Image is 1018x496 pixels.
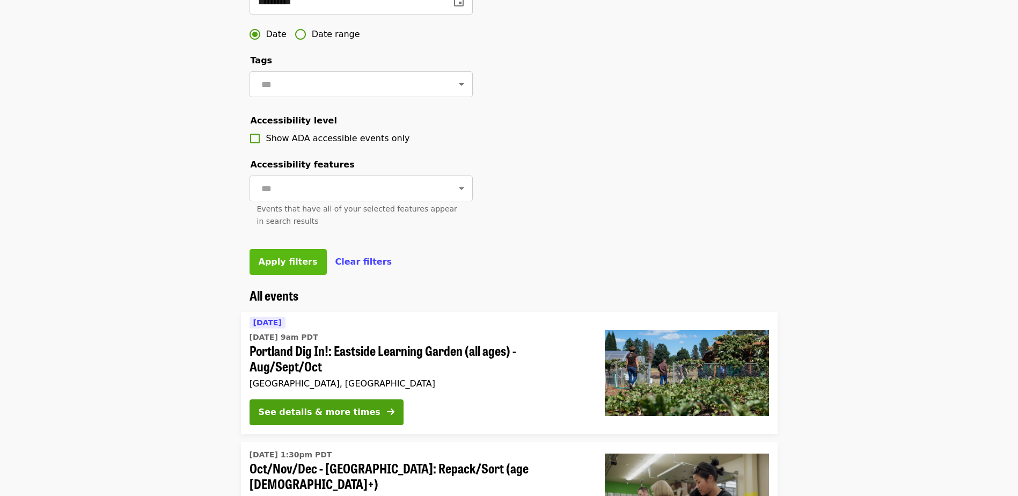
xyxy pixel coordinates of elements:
[605,330,769,416] img: Portland Dig In!: Eastside Learning Garden (all ages) - Aug/Sept/Oct organized by Oregon Food Bank
[250,378,588,389] div: [GEOGRAPHIC_DATA], [GEOGRAPHIC_DATA]
[387,407,394,417] i: arrow-right icon
[251,159,355,170] span: Accessibility features
[250,286,298,304] span: All events
[250,332,318,343] time: [DATE] 9am PDT
[335,257,392,267] span: Clear filters
[253,318,282,327] span: [DATE]
[312,28,360,41] span: Date range
[266,133,410,143] span: Show ADA accessible events only
[454,181,469,196] button: Open
[241,312,778,434] a: See details for "Portland Dig In!: Eastside Learning Garden (all ages) - Aug/Sept/Oct"
[250,449,332,461] time: [DATE] 1:30pm PDT
[259,406,380,419] div: See details & more times
[251,55,273,65] span: Tags
[250,343,588,374] span: Portland Dig In!: Eastside Learning Garden (all ages) - Aug/Sept/Oct
[250,461,588,492] span: Oct/Nov/Dec - [GEOGRAPHIC_DATA]: Repack/Sort (age [DEMOGRAPHIC_DATA]+)
[250,249,327,275] button: Apply filters
[250,399,404,425] button: See details & more times
[335,256,392,268] button: Clear filters
[266,28,287,41] span: Date
[259,257,318,267] span: Apply filters
[454,77,469,92] button: Open
[251,115,337,126] span: Accessibility level
[257,205,457,225] span: Events that have all of your selected features appear in search results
